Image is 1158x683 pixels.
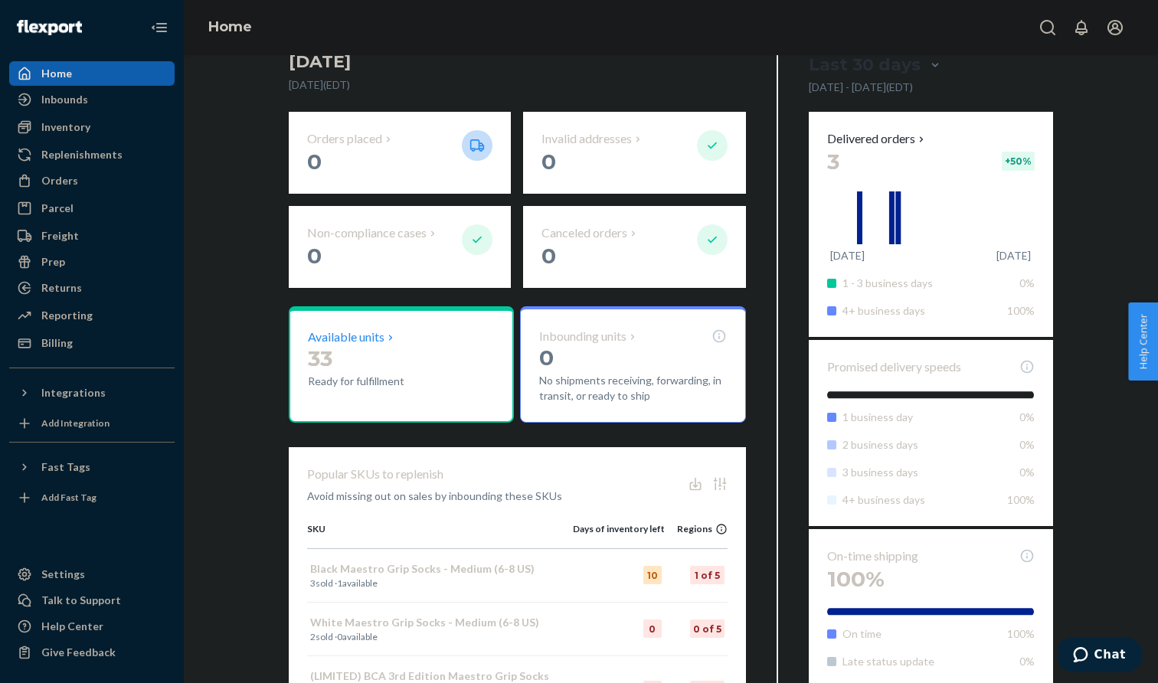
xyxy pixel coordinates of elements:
[9,588,175,613] button: Talk to Support
[9,224,175,248] a: Freight
[41,385,106,400] div: Integrations
[9,614,175,639] a: Help Center
[337,577,342,589] span: 1
[9,196,175,221] a: Parcel
[1007,493,1035,506] span: 100%
[208,18,252,35] a: Home
[1019,438,1035,451] span: 0%
[310,561,570,577] p: Black Maestro Grip Socks - Medium (6-8 US)
[196,5,264,50] ol: breadcrumbs
[690,566,725,584] div: 1 of 5
[842,437,993,453] p: 2 business days
[996,248,1031,263] p: [DATE]
[41,66,72,81] div: Home
[541,149,556,175] span: 0
[1066,12,1097,43] button: Open notifications
[9,276,175,300] a: Returns
[41,593,121,608] div: Talk to Support
[310,577,570,590] p: sold · available
[1032,12,1063,43] button: Open Search Box
[307,466,443,483] p: Popular SKUs to replenish
[539,345,554,371] span: 0
[842,276,993,291] p: 1 - 3 business days
[827,566,885,592] span: 100%
[9,331,175,355] a: Billing
[310,615,570,630] p: White Maestro Grip Socks - Medium (6-8 US)
[307,224,427,242] p: Non-compliance cases
[842,492,993,508] p: 4+ business days
[842,410,993,425] p: 1 business day
[842,465,993,480] p: 3 business days
[41,254,65,270] div: Prep
[541,130,632,148] p: Invalid addresses
[643,566,662,584] div: 10
[289,306,514,423] button: Available units33Ready for fulfillment
[9,61,175,86] a: Home
[9,303,175,328] a: Reporting
[41,92,88,107] div: Inbounds
[9,640,175,665] button: Give Feedback
[307,149,322,175] span: 0
[289,206,511,288] button: Non-compliance cases 0
[9,411,175,436] a: Add Integration
[308,374,450,389] p: Ready for fulfillment
[9,250,175,274] a: Prep
[41,147,123,162] div: Replenishments
[809,80,913,95] p: [DATE] - [DATE] ( EDT )
[9,381,175,405] button: Integrations
[827,358,961,376] p: Promised delivery speeds
[1019,276,1035,289] span: 0%
[842,626,993,642] p: On time
[573,522,665,548] th: Days of inventory left
[337,631,342,642] span: 0
[307,522,573,548] th: SKU
[1128,302,1158,381] button: Help Center
[520,306,745,423] button: Inbounding units0No shipments receiving, forwarding, in transit, or ready to ship
[310,577,316,589] span: 3
[41,201,74,216] div: Parcel
[17,20,82,35] img: Flexport logo
[1058,637,1143,675] iframe: Opens a widget where you can chat to one of our agents
[809,53,921,77] div: Last 30 days
[41,491,96,504] div: Add Fast Tag
[307,130,382,148] p: Orders placed
[842,654,993,669] p: Late status update
[539,373,726,404] p: No shipments receiving, forwarding, in transit, or ready to ship
[41,459,90,475] div: Fast Tags
[1100,12,1130,43] button: Open account menu
[541,224,627,242] p: Canceled orders
[307,489,562,504] p: Avoid missing out on sales by inbounding these SKUs
[1019,655,1035,668] span: 0%
[690,619,725,638] div: 0 of 5
[41,335,73,351] div: Billing
[1007,627,1035,640] span: 100%
[310,631,316,642] span: 2
[9,455,175,479] button: Fast Tags
[827,149,839,175] span: 3
[643,619,662,638] div: 0
[9,87,175,112] a: Inbounds
[289,77,746,93] p: [DATE] ( EDT )
[41,567,85,582] div: Settings
[41,119,90,135] div: Inventory
[289,112,511,194] button: Orders placed 0
[144,12,175,43] button: Close Navigation
[41,308,93,323] div: Reporting
[9,115,175,139] a: Inventory
[9,142,175,167] a: Replenishments
[541,243,556,269] span: 0
[1019,410,1035,423] span: 0%
[41,645,116,660] div: Give Feedback
[308,328,384,346] p: Available units
[827,130,927,148] p: Delivered orders
[827,547,918,565] p: On-time shipping
[307,243,322,269] span: 0
[41,228,79,243] div: Freight
[9,562,175,587] a: Settings
[308,345,332,371] span: 33
[41,173,78,188] div: Orders
[830,248,865,263] p: [DATE]
[523,206,745,288] button: Canceled orders 0
[289,50,746,74] h3: [DATE]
